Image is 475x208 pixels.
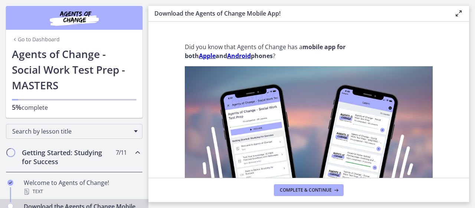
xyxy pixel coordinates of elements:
span: 5% [12,103,22,112]
h2: Getting Started: Studying for Success [22,148,112,166]
h3: Download the Agents of Change Mobile App! [154,9,442,18]
p: Did you know that Agents of Change has a ? [185,42,433,60]
span: Complete & continue [280,187,332,193]
a: Android [227,52,251,60]
span: 7 / 11 [116,148,127,157]
strong: and [216,52,227,60]
button: Complete & continue [274,184,344,196]
img: Agents of Change [30,9,119,27]
h1: Agents of Change - Social Work Test Prep - MASTERS [12,46,137,93]
a: Apple [199,52,216,60]
p: complete [12,103,137,112]
div: Welcome to Agents of Change! [24,178,140,196]
span: Search by lesson title [12,127,130,135]
div: Search by lesson title [6,124,142,139]
a: Go to Dashboard [12,36,60,43]
i: Completed [7,180,13,186]
div: Text [24,187,140,196]
strong: phones [251,52,273,60]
